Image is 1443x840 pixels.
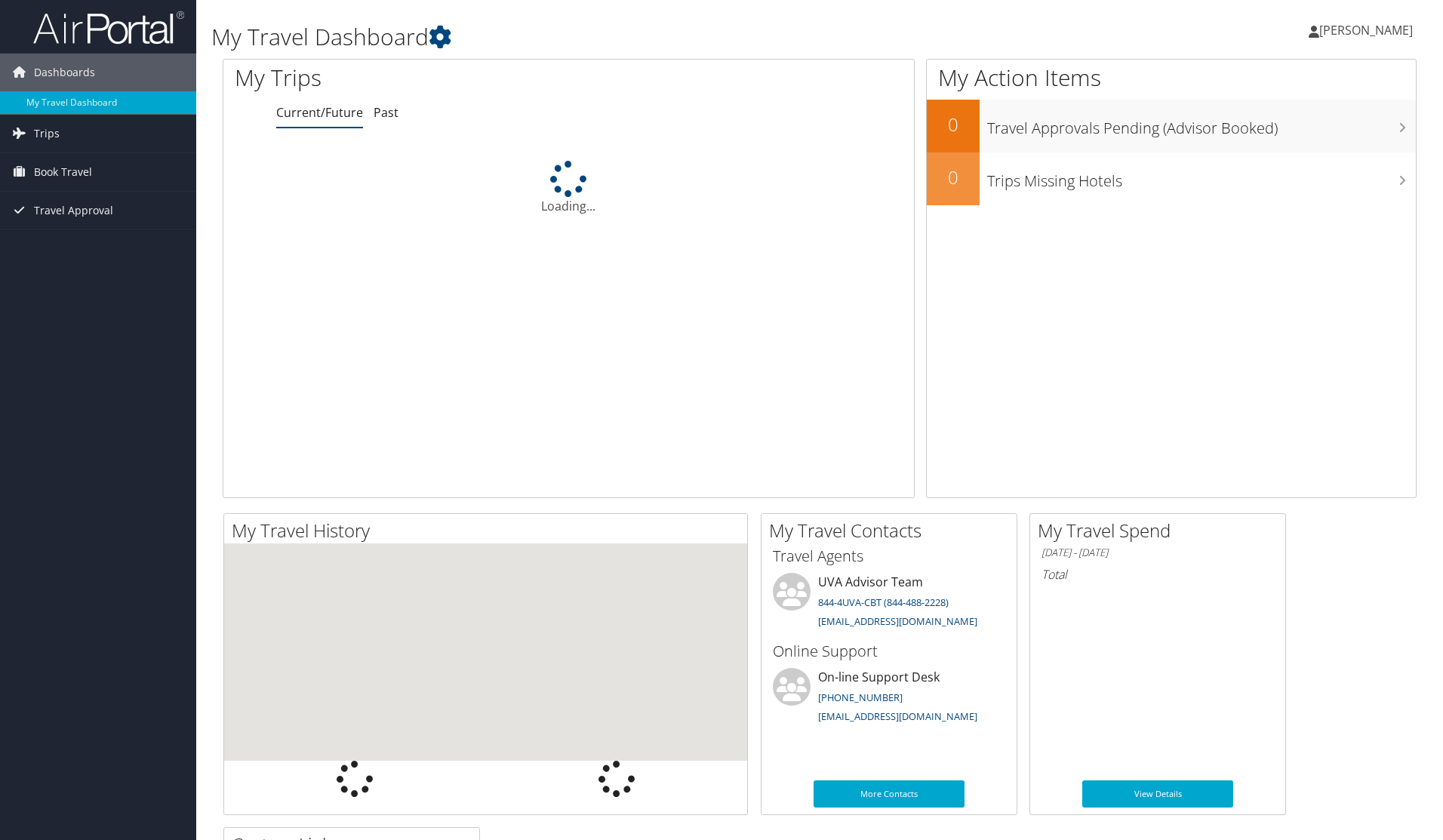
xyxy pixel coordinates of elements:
h3: Travel Agents [773,546,1005,567]
a: [EMAIL_ADDRESS][DOMAIN_NAME] [818,709,977,723]
a: [PHONE_NUMBER] [818,691,903,704]
span: Book Travel [34,153,92,191]
h2: My Travel Contacts [769,518,1017,543]
img: airportal-logo.png [33,10,184,45]
a: Current/Future [276,104,363,121]
a: More Contacts [814,780,965,808]
span: Travel Approval [34,192,113,229]
h1: My Action Items [927,62,1416,94]
h1: My Travel Dashboard [211,21,1023,53]
h2: My Travel Spend [1038,518,1285,543]
h2: My Travel History [232,518,747,543]
h3: Online Support [773,641,1005,662]
span: Dashboards [34,54,95,91]
a: 0Trips Missing Hotels [927,152,1416,205]
h2: 0 [927,165,980,190]
a: [PERSON_NAME] [1309,8,1428,53]
h6: Total [1041,566,1274,583]
h2: 0 [927,112,980,137]
a: 0Travel Approvals Pending (Advisor Booked) [927,100,1416,152]
a: [EMAIL_ADDRESS][DOMAIN_NAME] [818,614,977,628]
li: UVA Advisor Team [765,573,1013,635]
div: Loading... [223,161,914,215]
span: [PERSON_NAME] [1319,22,1413,38]
h3: Travel Approvals Pending (Advisor Booked) [987,110,1416,139]
a: Past [374,104,398,121]
li: On-line Support Desk [765,668,1013,730]
span: Trips [34,115,60,152]
a: View Details [1082,780,1233,808]
a: 844-4UVA-CBT (844-488-2228) [818,595,949,609]
h3: Trips Missing Hotels [987,163,1416,192]
h1: My Trips [235,62,615,94]
h6: [DATE] - [DATE] [1041,546,1274,560]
